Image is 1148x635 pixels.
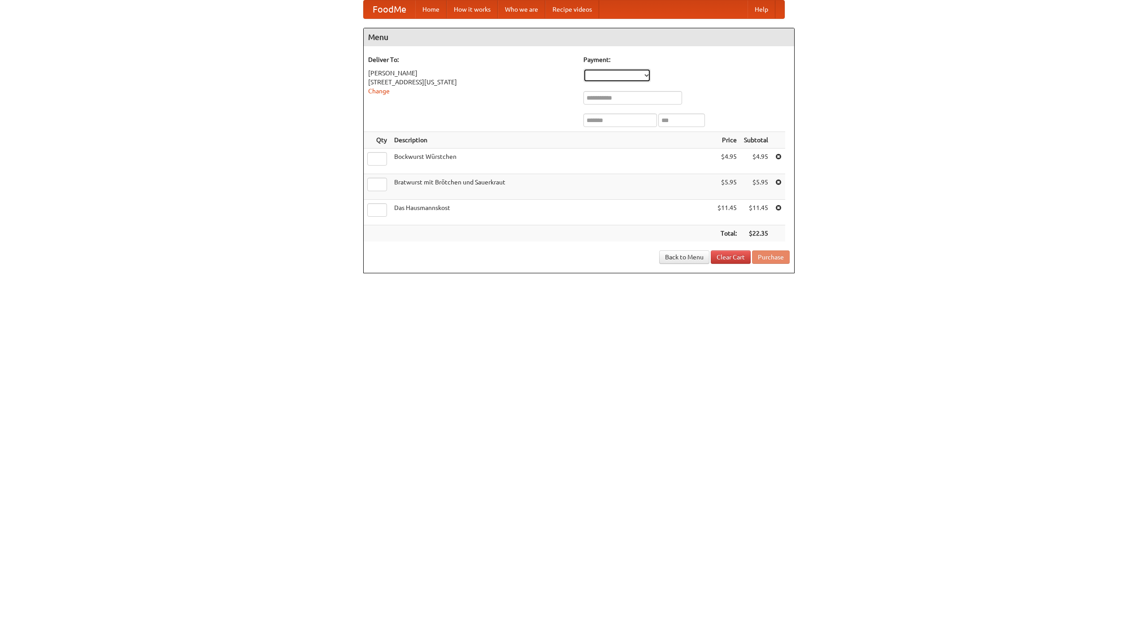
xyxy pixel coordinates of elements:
[364,0,415,18] a: FoodMe
[364,28,794,46] h4: Menu
[748,0,775,18] a: Help
[368,88,390,95] a: Change
[714,200,740,225] td: $11.45
[711,250,751,264] a: Clear Cart
[740,200,772,225] td: $11.45
[447,0,498,18] a: How it works
[714,225,740,242] th: Total:
[714,132,740,149] th: Price
[659,250,709,264] a: Back to Menu
[415,0,447,18] a: Home
[740,225,772,242] th: $22.35
[740,174,772,200] td: $5.95
[391,132,714,149] th: Description
[714,149,740,174] td: $4.95
[714,174,740,200] td: $5.95
[391,200,714,225] td: Das Hausmannskost
[364,132,391,149] th: Qty
[368,55,574,64] h5: Deliver To:
[498,0,545,18] a: Who we are
[368,69,574,78] div: [PERSON_NAME]
[391,174,714,200] td: Bratwurst mit Brötchen und Sauerkraut
[752,250,790,264] button: Purchase
[391,149,714,174] td: Bockwurst Würstchen
[740,149,772,174] td: $4.95
[368,78,574,87] div: [STREET_ADDRESS][US_STATE]
[545,0,599,18] a: Recipe videos
[583,55,790,64] h5: Payment:
[740,132,772,149] th: Subtotal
